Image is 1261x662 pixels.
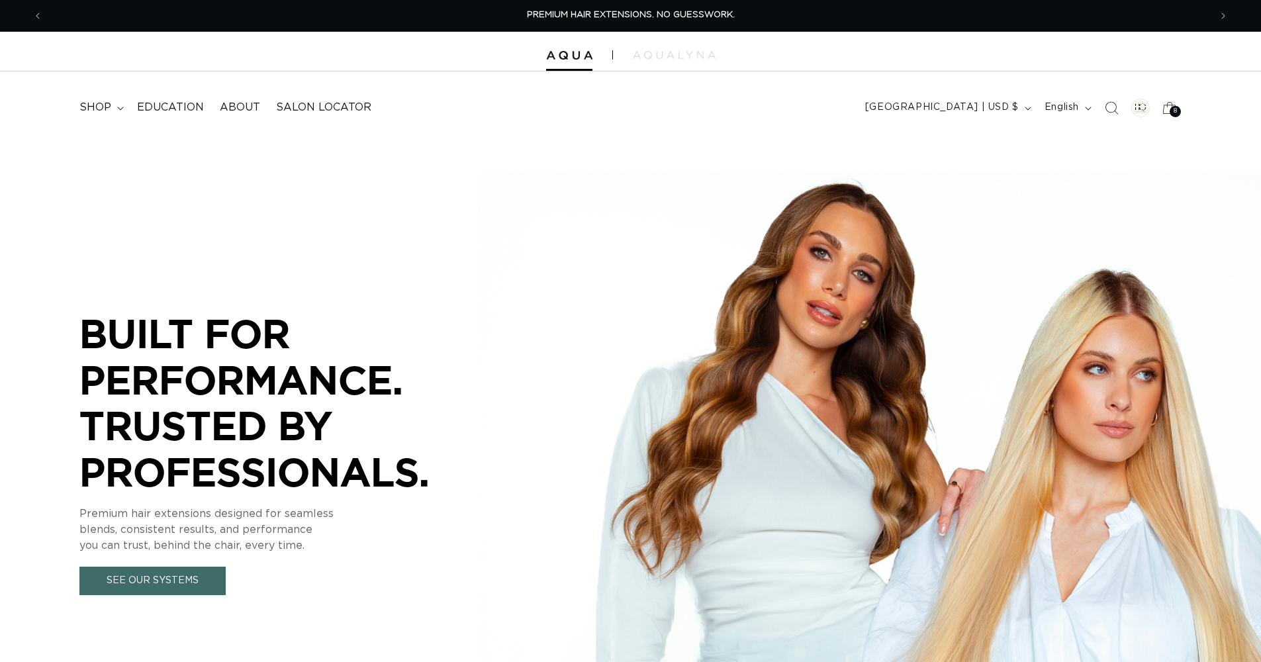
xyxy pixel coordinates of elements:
[865,101,1019,115] span: [GEOGRAPHIC_DATA] | USD $
[79,506,477,553] p: Premium hair extensions designed for seamless blends, consistent results, and performance you can...
[1045,101,1079,115] span: English
[1209,3,1238,28] button: Next announcement
[1174,106,1178,117] span: 8
[546,51,592,60] img: Aqua Hair Extensions
[220,101,260,115] span: About
[268,93,379,122] a: Salon Locator
[857,95,1037,120] button: [GEOGRAPHIC_DATA] | USD $
[1037,95,1097,120] button: English
[129,93,212,122] a: Education
[79,310,477,495] p: BUILT FOR PERFORMANCE. TRUSTED BY PROFESSIONALS.
[633,51,716,59] img: aqualyna.com
[212,93,268,122] a: About
[23,3,52,28] button: Previous announcement
[71,93,129,122] summary: shop
[1097,93,1126,122] summary: Search
[276,101,371,115] span: Salon Locator
[137,101,204,115] span: Education
[79,101,111,115] span: shop
[79,567,226,595] a: See Our Systems
[527,11,735,19] span: PREMIUM HAIR EXTENSIONS. NO GUESSWORK.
